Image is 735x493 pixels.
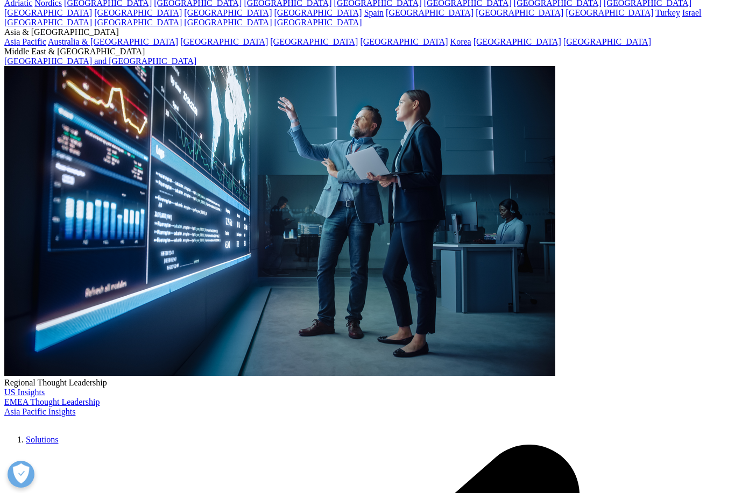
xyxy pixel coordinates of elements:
a: Korea [450,37,471,46]
div: Regional Thought Leadership [4,378,731,388]
a: [GEOGRAPHIC_DATA] [180,37,268,46]
a: Israel [682,8,702,17]
div: Asia & [GEOGRAPHIC_DATA] [4,27,731,37]
a: Turkey [655,8,680,17]
a: [GEOGRAPHIC_DATA] [94,18,182,27]
a: [GEOGRAPHIC_DATA] [184,8,272,17]
a: US Insights [4,388,45,397]
a: Asia Pacific [4,37,46,46]
a: [GEOGRAPHIC_DATA] [566,8,653,17]
a: [GEOGRAPHIC_DATA] [274,18,362,27]
a: Asia Pacific Insights [4,407,75,416]
a: [GEOGRAPHIC_DATA] [473,37,561,46]
div: Middle East & [GEOGRAPHIC_DATA] [4,47,731,56]
a: [GEOGRAPHIC_DATA] [184,18,272,27]
a: Solutions [26,435,58,444]
button: Open Preferences [8,461,34,488]
a: [GEOGRAPHIC_DATA] [4,8,92,17]
img: 2093_analyzing-data-using-big-screen-display-and-laptop.png [4,66,555,376]
a: [GEOGRAPHIC_DATA] [94,8,182,17]
a: [GEOGRAPHIC_DATA] [360,37,448,46]
a: [GEOGRAPHIC_DATA] [476,8,563,17]
a: [GEOGRAPHIC_DATA] [386,8,473,17]
a: [GEOGRAPHIC_DATA] [270,37,358,46]
a: [GEOGRAPHIC_DATA] [274,8,362,17]
a: Australia & [GEOGRAPHIC_DATA] [48,37,178,46]
a: [GEOGRAPHIC_DATA] and [GEOGRAPHIC_DATA] [4,56,196,66]
a: EMEA Thought Leadership [4,397,100,406]
a: [GEOGRAPHIC_DATA] [563,37,651,46]
a: Spain [364,8,384,17]
a: [GEOGRAPHIC_DATA] [4,18,92,27]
